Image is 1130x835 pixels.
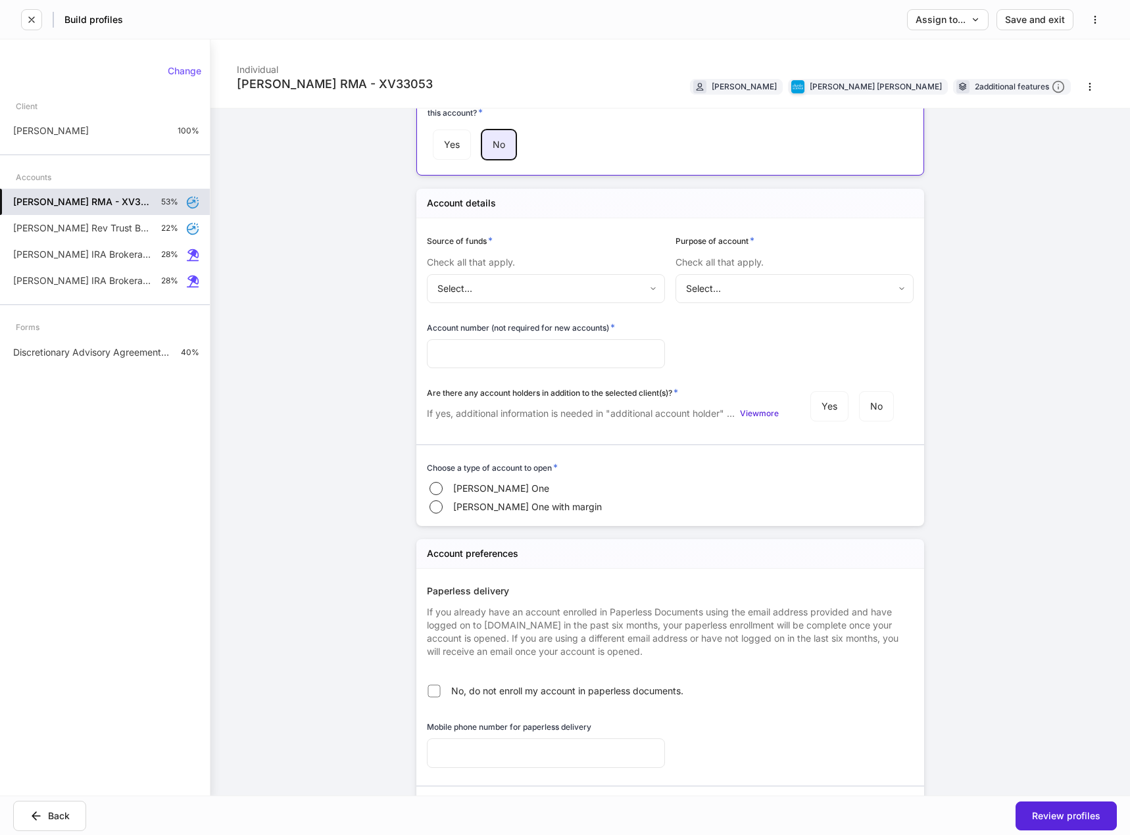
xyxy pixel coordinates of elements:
p: 22% [161,223,178,233]
h6: Mobile phone number for paperless delivery [427,721,591,733]
button: Back [13,801,86,831]
div: View more [740,410,779,418]
h5: Account preferences [427,547,518,560]
h5: Account details [427,197,496,210]
p: 28% [161,275,178,286]
h6: Choose a type of account to open [427,461,558,474]
p: [PERSON_NAME] IRA Brokerage - XV33051 [13,248,151,261]
div: Check all that apply. [676,248,914,269]
p: Discretionary Advisory Agreement: Client Wrap Fee [13,346,170,359]
div: [PERSON_NAME] RMA - XV33053 [237,76,433,92]
h5: [PERSON_NAME] RMA - XV33053 [13,195,151,208]
div: Check all that apply. [427,248,665,269]
p: [PERSON_NAME] Rev Trust Brokerage - XV33056 [13,222,151,235]
div: Change [168,66,201,76]
div: Source of funds [427,234,665,247]
span: [PERSON_NAME] One with margin [453,500,602,513]
div: Forms [16,316,39,339]
div: Select... [676,274,913,303]
div: 2 additional features [975,80,1065,94]
div: Paperless delivery [427,584,914,598]
button: Review profiles [1016,801,1117,830]
div: Accounts [16,166,51,189]
button: Change [159,60,210,82]
p: If yes, additional information is needed in "additional account holder" section below. [427,407,737,420]
p: 53% [161,197,178,207]
div: Individual [237,55,433,76]
h5: Build profiles [64,13,123,26]
p: 40% [181,347,199,358]
h6: Account number (not required for new accounts) [427,321,615,334]
div: Review profiles [1032,811,1100,821]
button: Assign to... [907,9,989,30]
p: [PERSON_NAME] IRA Brokerage - XV27443 [13,274,151,287]
div: Back [30,809,70,823]
p: 100% [178,126,199,136]
div: Client [16,95,37,118]
button: Save and exit [996,9,1073,30]
div: Assign to... [916,15,980,24]
span: [PERSON_NAME] One [453,482,549,495]
div: [PERSON_NAME] [712,80,777,93]
p: 28% [161,249,178,260]
div: [PERSON_NAME] [PERSON_NAME] [810,80,942,93]
div: Are there any account holders in addition to the selected client(s)? [427,386,779,399]
div: If you already have an account enrolled in Paperless Documents using the email address provided a... [427,598,914,658]
img: charles-schwab-BFYFdbvS.png [791,80,804,93]
button: Viewmore [740,407,779,420]
div: Save and exit [1005,15,1065,24]
span: No, do not enroll my account in paperless documents. [451,684,683,698]
div: Purpose of account [676,234,914,247]
p: [PERSON_NAME] [13,124,89,137]
div: Select... [427,274,664,303]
